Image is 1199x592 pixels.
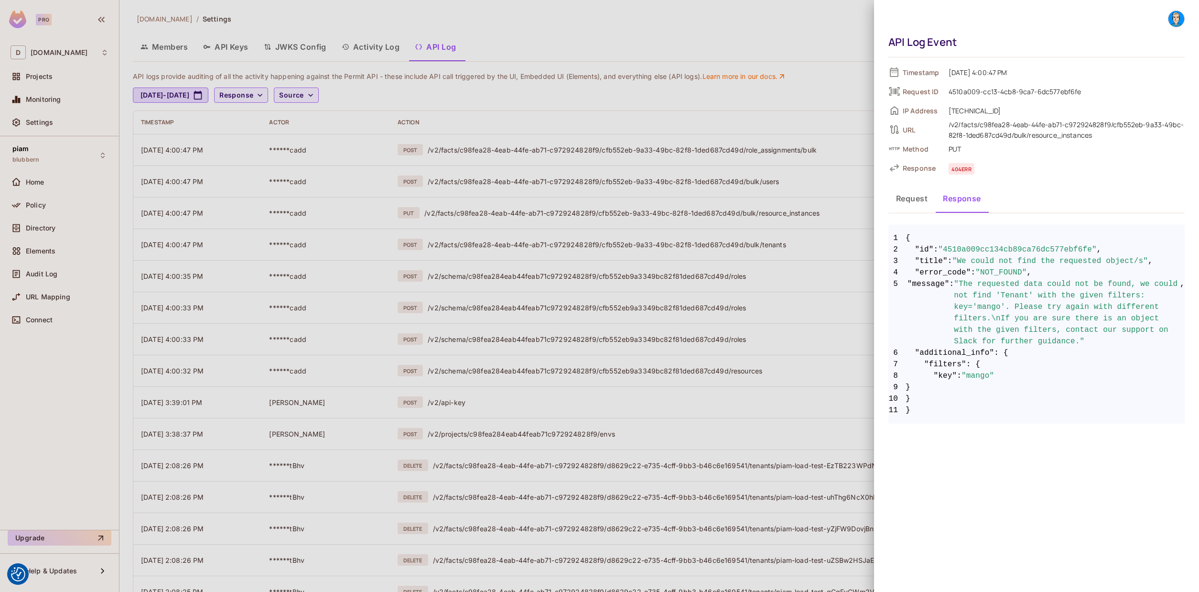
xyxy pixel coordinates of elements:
[961,370,994,382] span: "mango"
[903,125,941,134] span: URL
[915,267,971,278] span: "error_code"
[903,68,941,77] span: Timestamp
[935,186,989,210] button: Response
[903,144,941,153] span: Method
[915,347,994,359] span: "additional_info"
[938,244,1097,255] span: "4510a009cc134cb89ca76dc577ebf6fe"
[888,255,906,267] span: 3
[903,87,941,96] span: Request ID
[888,382,1185,393] span: }
[888,35,1180,49] div: API Log Event
[888,405,1185,416] span: }
[934,244,939,255] span: :
[944,66,1185,78] span: [DATE] 4:00:47 PM
[952,255,1148,267] span: "We could not find the requested object/s"
[1027,267,1032,278] span: ,
[924,359,966,370] span: "filters"
[888,232,906,244] span: 1
[966,359,980,370] span: : {
[888,359,906,370] span: 7
[1168,11,1184,27] img: Lieb, Jannik
[949,278,954,347] span: :
[888,393,1185,405] span: }
[903,164,941,173] span: Response
[888,244,906,255] span: 2
[944,105,1185,116] span: [TECHNICAL_ID]
[949,120,1185,141] div: /v2/facts/c98fea28-4eab-44fe-ab71-c972924828f9/cfb552eb-9a33-49bc-82f8-1ded687cd49d/bulk/resource...
[915,255,948,267] span: "title"
[971,267,976,278] span: :
[888,186,935,210] button: Request
[888,393,906,405] span: 10
[944,86,1185,97] span: 4510a009-cc13-4cb8-9ca7-6dc577ebf6fe
[994,347,1008,359] span: : {
[949,163,974,175] span: 404 err
[1097,244,1102,255] span: ,
[888,278,906,347] span: 5
[888,370,906,382] span: 8
[975,267,1026,278] span: "NOT_FOUND"
[954,278,1180,347] span: "The requested data could not be found, we could not find 'Tenant' with the given filters: key='m...
[888,267,906,278] span: 4
[907,278,950,347] span: "message"
[934,370,957,382] span: "key"
[1180,278,1185,347] span: ,
[11,567,25,581] button: Consent Preferences
[888,347,906,359] span: 6
[888,405,906,416] span: 11
[957,370,961,382] span: :
[906,232,910,244] span: {
[915,244,934,255] span: "id"
[903,106,941,115] span: IP Address
[1148,255,1153,267] span: ,
[11,567,25,581] img: Revisit consent button
[944,143,1185,154] span: PUT
[888,382,906,393] span: 9
[948,255,952,267] span: :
